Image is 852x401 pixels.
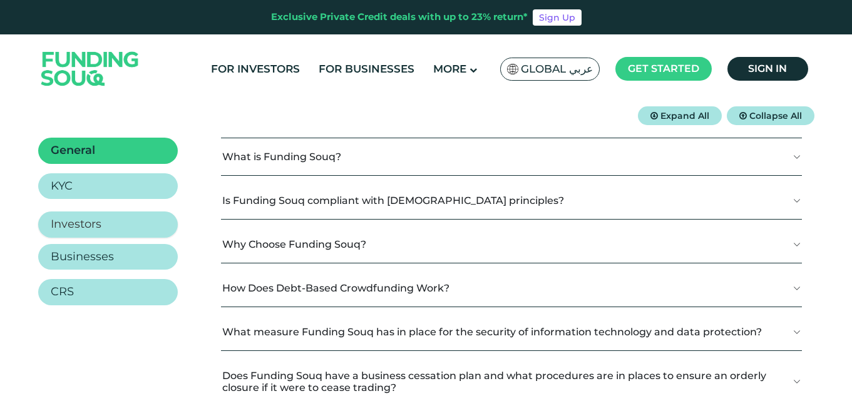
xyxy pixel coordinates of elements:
h2: CRS [51,285,74,299]
span: Collapse All [749,110,802,121]
a: Investors [38,211,178,238]
h2: Investors [51,218,101,231]
a: KYC [38,173,178,200]
div: Exclusive Private Credit deals with up to 23% return* [271,10,528,24]
span: Get started [628,63,699,74]
a: For Businesses [316,59,418,79]
button: How Does Debt-Based Crowdfunding Work? [221,270,802,307]
a: Sign Up [533,9,582,26]
img: SA Flag [507,64,518,74]
button: Collapse All [727,106,814,125]
a: CRS [38,279,178,305]
a: General [38,138,178,164]
button: Expand All [638,106,722,125]
button: Is Funding Souq compliant with [DEMOGRAPHIC_DATA] principles? [221,182,802,219]
span: Expand All [660,110,709,121]
img: Logo [29,37,151,100]
button: What measure Funding Souq has in place for the security of information technology and data protec... [221,313,802,350]
h2: General [51,144,95,158]
a: For Investors [208,59,303,79]
h2: Businesses [51,250,114,264]
a: Businesses [38,244,178,270]
button: Why Choose Funding Souq? [221,226,802,263]
h2: KYC [51,180,73,193]
a: Sign in [727,57,808,81]
span: Sign in [748,63,787,74]
span: Global عربي [521,62,593,76]
span: More [433,63,466,75]
button: What is Funding Souq? [221,138,802,175]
